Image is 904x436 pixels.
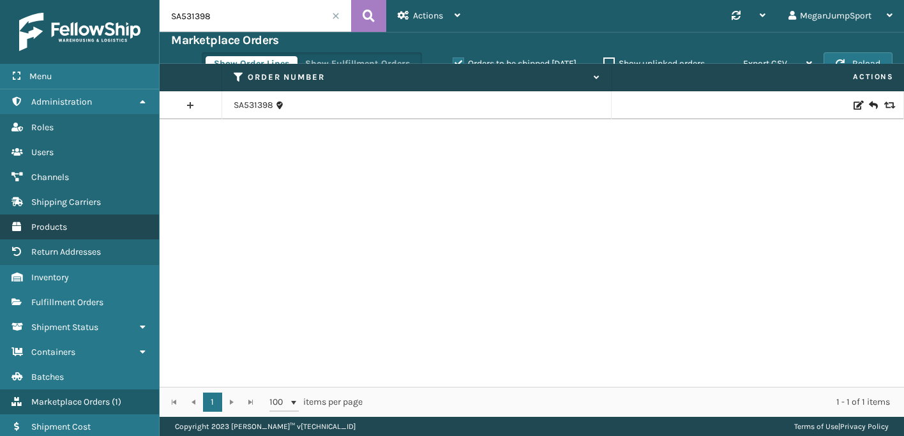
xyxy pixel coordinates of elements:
span: Products [31,222,67,232]
button: Reload [824,52,893,75]
span: Shipment Status [31,322,98,333]
span: Administration [31,96,92,107]
span: Shipment Cost [31,421,91,432]
label: Orders to be shipped [DATE] [453,58,576,69]
a: Terms of Use [794,422,838,431]
h3: Marketplace Orders [171,33,278,48]
span: Actions [413,10,443,21]
img: logo [19,13,140,51]
span: Inventory [31,272,69,283]
span: Shipping Carriers [31,197,101,207]
span: Marketplace Orders [31,396,110,407]
div: 1 - 1 of 1 items [380,396,890,409]
i: Edit [854,101,861,110]
a: Privacy Policy [840,422,889,431]
i: Create Return Label [869,99,877,112]
button: Show Order Lines [206,56,298,71]
p: Copyright 2023 [PERSON_NAME]™ v [TECHNICAL_ID] [175,417,356,436]
span: Roles [31,122,54,133]
span: Channels [31,172,69,183]
span: items per page [269,393,363,412]
a: 1 [203,393,222,412]
span: 100 [269,396,289,409]
span: Menu [29,71,52,82]
i: Replace [884,101,892,110]
div: | [794,417,889,436]
span: ( 1 ) [112,396,121,407]
span: Fulfillment Orders [31,297,103,308]
span: Batches [31,372,64,382]
span: Containers [31,347,75,357]
button: Show Fulfillment Orders [297,56,418,71]
span: Export CSV [743,58,787,69]
span: Return Addresses [31,246,101,257]
span: Users [31,147,54,158]
span: Actions [616,66,901,87]
a: SA531398 [234,99,273,112]
label: Show unlinked orders [603,58,705,69]
label: Order Number [248,71,587,83]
